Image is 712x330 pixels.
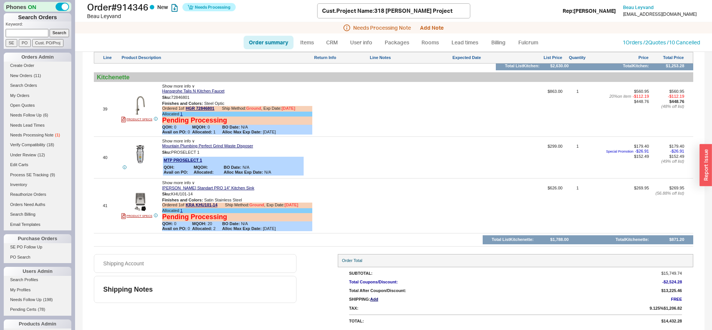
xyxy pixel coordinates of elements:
span: $15,749.74 [661,271,682,276]
b: Allocated: [192,226,212,231]
div: $1,788.00 [550,237,569,242]
a: Inventory [4,181,71,189]
div: $1,253.28 [666,64,684,68]
span: N/A [224,170,271,175]
span: FREE [671,297,682,301]
div: , Exp Date: [264,203,298,208]
b: BO Date: [222,221,240,226]
span: $448.76 [669,99,684,104]
span: Finishes and Colors : [162,198,203,202]
div: Total List Kitchenette : [492,237,534,242]
span: $13,225.46 [661,288,682,293]
div: Shipping: [349,297,370,302]
b: Avail on PO: [162,130,187,134]
div: ( 48 % off list) [650,104,684,109]
a: Orders Need Auths [4,201,71,209]
a: 1 [180,208,182,213]
div: Pending Processing [162,117,227,125]
span: KHU101-14 [171,191,193,196]
a: SE PO Follow Up [4,243,71,251]
div: Line Notes [370,55,451,60]
a: Create Order [4,62,71,70]
div: 40 [103,155,120,160]
span: $179.40 [634,144,649,148]
span: 20 [192,221,222,226]
span: Process SE Tracking [10,173,48,177]
span: - $26.91 [635,149,649,154]
span: ( 198 ) [43,297,53,302]
span: 0 [192,125,222,130]
div: Total Coupons/Discount: [349,280,648,285]
span: Special Promotion [606,150,634,154]
div: Price [592,55,649,60]
div: Ordered 1 of Ship Method: [162,203,312,208]
b: Alloc Max Exp Date: [224,170,263,174]
a: PRODUCT SPECS [121,213,152,219]
a: MTP PROSELECT 1 [164,158,202,162]
div: Ordered 1 of Ship Method: [162,106,312,112]
span: N/A [224,165,269,170]
h1: Search Orders [4,13,71,21]
span: $1,206.82 [664,306,682,311]
a: New Orders(11) [4,72,71,80]
a: User info [345,36,378,49]
span: ( 11 ) [34,73,41,78]
div: Satin Stainless Steel [162,198,312,203]
span: Under Review [10,153,36,157]
a: Fulcrum [513,36,544,49]
a: PRODUCT SPECS [121,117,152,123]
span: ( 18 ) [47,142,54,147]
div: Cust. Project Name : 318 [PERSON_NAME] Project [322,7,453,15]
span: [DATE] [284,203,298,207]
b: Alloc Max Exp Date: [222,226,262,231]
div: Orders Admin [4,53,71,62]
button: Add Note [420,25,444,31]
span: Needs Processing Note [353,25,411,31]
b: Avail on PO: [164,170,188,174]
img: ProSelect1_dvoadr [131,145,149,163]
b: Allocated: [192,130,212,134]
span: Needs Processing [195,2,230,12]
div: Tax: [349,306,648,311]
div: , Exp Date: [261,106,295,112]
span: $2,524.28 [664,280,682,284]
div: 1 [577,144,579,176]
span: Needs Follow Up [10,113,42,117]
p: Keyword: [6,21,71,29]
a: Needs Follow Up(198) [4,296,71,304]
img: 154__hpr02443_tif_gsq38v [131,96,149,115]
div: Allocated [162,208,312,213]
span: 1 [192,130,222,135]
a: Search Profiles [4,276,71,284]
a: 1 [180,112,182,116]
div: 1 [577,89,579,135]
a: Lead times [446,36,484,49]
span: Pending Certs [10,307,36,312]
a: My Orders [4,92,71,100]
div: ( 49 % off list) [650,159,684,164]
input: Cust. PO/Proj [32,39,63,47]
a: Email Templates [4,221,71,229]
span: ( 9 ) [50,173,55,177]
span: Show more info ∨ [162,84,195,88]
span: $560.95 [669,89,684,94]
span: $269.95 [634,186,649,190]
span: $179.40 [669,144,684,148]
div: Rep: [PERSON_NAME] [563,7,616,15]
div: $2,630.00 [550,64,569,68]
b: BO Date: [222,125,240,129]
a: Needs Processing Note(1) [4,131,71,139]
div: Kitchenette [97,74,690,81]
b: QOH: [162,125,173,129]
span: PROSELECT 1 [171,150,200,154]
span: New [157,4,168,10]
a: Needs Follow Up(6) [4,111,71,119]
a: CRM [321,36,343,49]
div: Products Admin [4,319,71,328]
a: Process SE Tracking(9) [4,171,71,179]
div: Allocated [162,112,312,117]
span: $626.00 [522,186,562,231]
b: BO Date: [224,165,241,170]
a: 1Orders /2Quotes /10 Cancelled [623,39,700,45]
a: Items [295,36,319,49]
